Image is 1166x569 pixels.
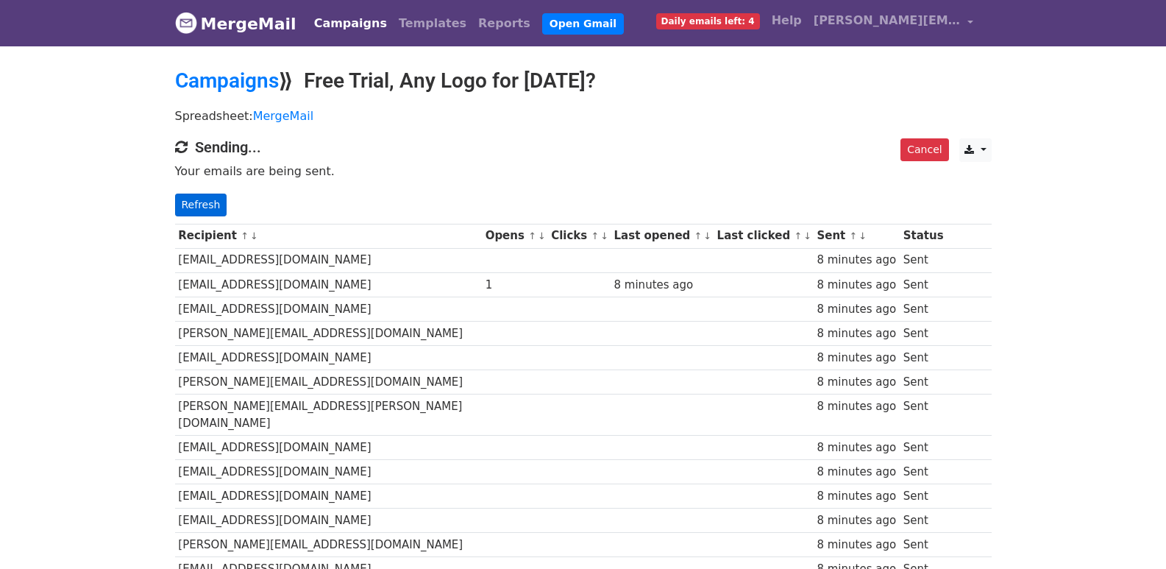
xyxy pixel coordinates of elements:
[714,224,814,248] th: Last clicked
[175,346,482,370] td: [EMAIL_ADDRESS][DOMAIN_NAME]
[253,109,313,123] a: MergeMail
[808,6,980,40] a: [PERSON_NAME][EMAIL_ADDRESS][DOMAIN_NAME]
[900,138,948,161] a: Cancel
[900,346,947,370] td: Sent
[817,277,896,294] div: 8 minutes ago
[175,533,482,557] td: [PERSON_NAME][EMAIL_ADDRESS][DOMAIN_NAME]
[611,224,714,248] th: Last opened
[538,230,546,241] a: ↓
[900,224,947,248] th: Status
[175,12,197,34] img: MergeMail logo
[817,512,896,529] div: 8 minutes ago
[175,321,482,345] td: [PERSON_NAME][EMAIL_ADDRESS][DOMAIN_NAME]
[175,194,227,216] a: Refresh
[650,6,766,35] a: Daily emails left: 4
[175,8,296,39] a: MergeMail
[308,9,393,38] a: Campaigns
[486,277,544,294] div: 1
[175,108,992,124] p: Spreadsheet:
[656,13,760,29] span: Daily emails left: 4
[900,297,947,321] td: Sent
[175,68,992,93] h2: ⟫ Free Trial, Any Logo for [DATE]?
[393,9,472,38] a: Templates
[482,224,548,248] th: Opens
[900,321,947,345] td: Sent
[817,398,896,415] div: 8 minutes ago
[900,272,947,297] td: Sent
[175,248,482,272] td: [EMAIL_ADDRESS][DOMAIN_NAME]
[858,230,867,241] a: ↓
[817,325,896,342] div: 8 minutes ago
[472,9,536,38] a: Reports
[817,537,896,554] div: 8 minutes ago
[1092,498,1166,569] iframe: Chat Widget
[817,439,896,456] div: 8 minutes ago
[241,230,249,241] a: ↑
[703,230,711,241] a: ↓
[817,464,896,481] div: 8 minutes ago
[175,509,482,533] td: [EMAIL_ADDRESS][DOMAIN_NAME]
[694,230,703,241] a: ↑
[175,484,482,509] td: [EMAIL_ADDRESS][DOMAIN_NAME]
[175,272,482,297] td: [EMAIL_ADDRESS][DOMAIN_NAME]
[528,230,536,241] a: ↑
[175,395,482,436] td: [PERSON_NAME][EMAIL_ADDRESS][PERSON_NAME][DOMAIN_NAME]
[250,230,258,241] a: ↓
[175,163,992,179] p: Your emails are being sent.
[900,459,947,484] td: Sent
[817,301,896,318] div: 8 minutes ago
[175,370,482,395] td: [PERSON_NAME][EMAIL_ADDRESS][DOMAIN_NAME]
[814,224,900,248] th: Sent
[900,533,947,557] td: Sent
[175,224,482,248] th: Recipient
[817,488,896,505] div: 8 minutes ago
[900,395,947,436] td: Sent
[900,435,947,459] td: Sent
[817,252,896,269] div: 8 minutes ago
[817,374,896,391] div: 8 minutes ago
[766,6,808,35] a: Help
[803,230,811,241] a: ↓
[900,509,947,533] td: Sent
[600,230,608,241] a: ↓
[614,277,710,294] div: 8 minutes ago
[900,370,947,395] td: Sent
[175,138,992,156] h4: Sending...
[900,484,947,509] td: Sent
[175,459,482,484] td: [EMAIL_ADDRESS][DOMAIN_NAME]
[542,13,624,35] a: Open Gmail
[175,435,482,459] td: [EMAIL_ADDRESS][DOMAIN_NAME]
[591,230,600,241] a: ↑
[817,350,896,367] div: 8 minutes ago
[814,12,961,29] span: [PERSON_NAME][EMAIL_ADDRESS][DOMAIN_NAME]
[547,224,610,248] th: Clicks
[175,297,482,321] td: [EMAIL_ADDRESS][DOMAIN_NAME]
[175,68,279,93] a: Campaigns
[900,248,947,272] td: Sent
[794,230,802,241] a: ↑
[850,230,858,241] a: ↑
